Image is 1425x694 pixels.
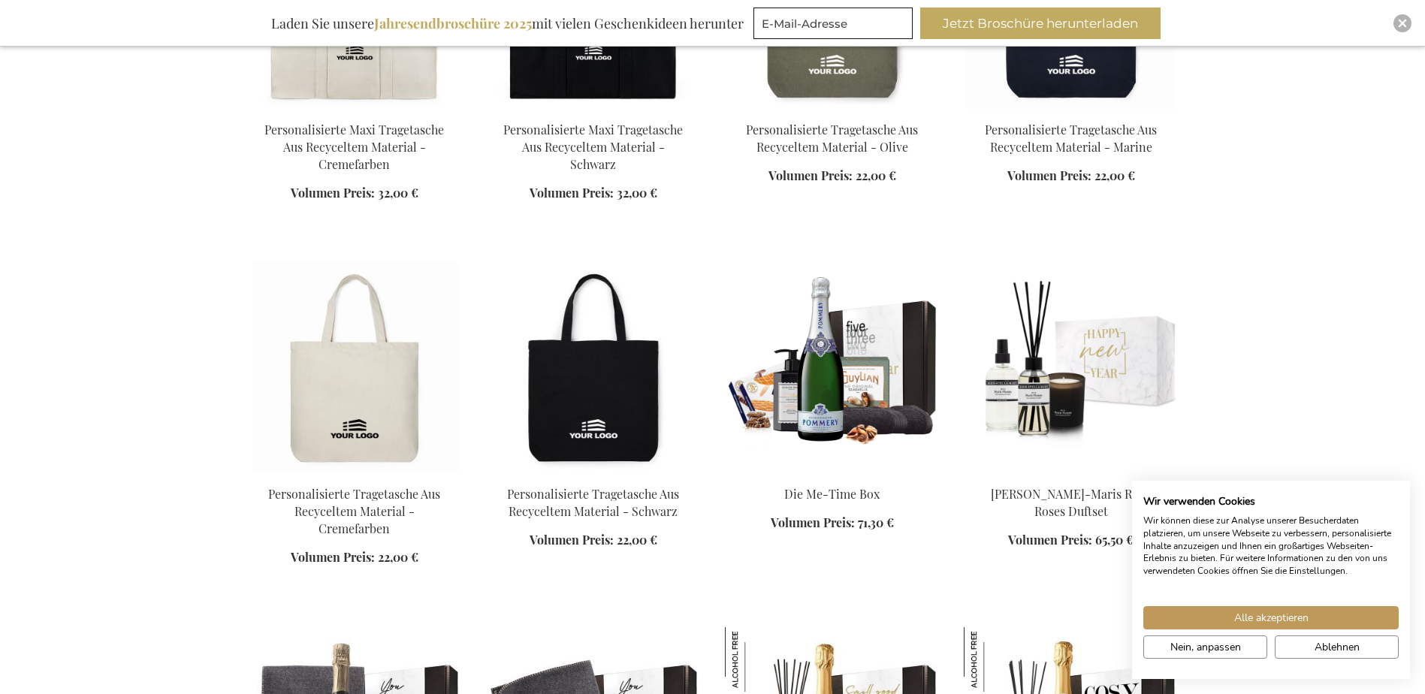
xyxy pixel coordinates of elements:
[486,467,701,481] a: Personalised Recycled Tote Bag - Black
[771,514,894,532] a: Volumen Preis: 71,30 €
[247,467,462,481] a: Personalised Recycled Tote Bag - Off White
[856,167,896,183] span: 22,00 €
[264,8,750,39] div: Laden Sie unsere mit vielen Geschenkideen herunter
[725,263,940,473] img: Die Me-Time Box
[1094,167,1135,183] span: 22,00 €
[530,185,657,202] a: Volumen Preis: 32,00 €
[753,8,917,44] form: marketing offers and promotions
[784,486,880,502] a: Die Me-Time Box
[1007,167,1091,183] span: Volumen Preis:
[858,514,894,530] span: 71,30 €
[1143,514,1399,578] p: Wir können diese zur Analyse unserer Besucherdaten platzieren, um unsere Webseite zu verbessern, ...
[725,467,940,481] a: Die Me-Time Box
[291,549,418,566] a: Volumen Preis: 22,00 €
[991,486,1152,519] a: [PERSON_NAME]-Maris Rock Roses Duftset
[1234,610,1309,626] span: Alle akzeptieren
[264,122,444,172] a: Personalisierte Maxi Tragetasche Aus Recyceltem Material - Cremefarben
[617,185,657,201] span: 32,00 €
[503,122,683,172] a: Personalisierte Maxi Tragetasche Aus Recyceltem Material - Schwarz
[746,122,918,155] a: Personalisierte Tragetasche Aus Recyceltem Material - Olive
[920,8,1161,39] button: Jetzt Broschüre herunterladen
[1315,639,1360,655] span: Ablehnen
[247,263,462,473] img: Personalised Recycled Tote Bag - Off White
[1007,167,1135,185] a: Volumen Preis: 22,00 €
[530,532,614,548] span: Volumen Preis:
[964,467,1179,481] a: Marie-Stella-Maris Rock Roses Fragrance Set
[768,167,896,185] a: Volumen Preis: 22,00 €
[1398,19,1407,28] img: Close
[374,14,532,32] b: Jahresendbroschüre 2025
[1393,14,1411,32] div: Close
[1275,635,1399,659] button: Alle verweigern cookies
[725,627,789,692] img: Das Ultimative Relax Duftset
[1143,635,1267,659] button: cookie Einstellungen anpassen
[725,103,940,117] a: Personalised Recycled Tote Bag - Olive
[378,549,418,565] span: 22,00 €
[530,185,614,201] span: Volumen Preis:
[378,185,418,201] span: 32,00 €
[1143,495,1399,508] h2: Wir verwenden Cookies
[964,263,1179,473] img: Marie-Stella-Maris Rock Roses Fragrance Set
[291,549,375,565] span: Volumen Preis:
[964,627,1028,692] img: Die Luxe Duftbox
[985,122,1157,155] a: Personalisierte Tragetasche Aus Recyceltem Material - Marine
[1095,532,1134,548] span: 65,50 €
[1008,532,1092,548] span: Volumen Preis:
[964,103,1179,117] a: Personalised Recycled Tote Bag - Navy
[768,167,853,183] span: Volumen Preis:
[530,532,657,549] a: Volumen Preis: 22,00 €
[771,514,855,530] span: Volumen Preis:
[1008,532,1134,549] a: Volumen Preis: 65,50 €
[753,8,913,39] input: E-Mail-Adresse
[1143,606,1399,629] button: Akzeptieren Sie alle cookies
[507,486,679,519] a: Personalisierte Tragetasche Aus Recyceltem Material - Schwarz
[247,103,462,117] a: Personalised Maxi Recycled Tote Bag - Off White
[1170,639,1241,655] span: Nein, anpassen
[291,185,418,202] a: Volumen Preis: 32,00 €
[617,532,657,548] span: 22,00 €
[486,263,701,473] img: Personalised Recycled Tote Bag - Black
[486,103,701,117] a: Personalised Maxi Recycled Tote Bag - Black
[291,185,375,201] span: Volumen Preis:
[268,486,440,536] a: Personalisierte Tragetasche Aus Recyceltem Material - Cremefarben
